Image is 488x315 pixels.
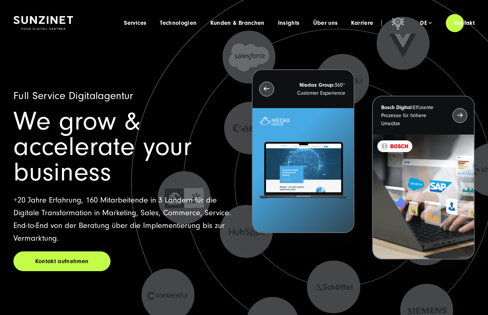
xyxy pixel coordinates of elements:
[13,251,111,271] a: Kontakt aufnehmen
[210,20,265,26] a: Kunden & Branchen
[373,135,474,259] img: BOSCH - Kundeprojekt - Digital Transformation Agentur SUNZINET
[13,90,133,102] span: Full Service Digitalagentur
[420,20,432,26] div: de
[381,103,440,128] p: Effiziente Prozesse für höhere Umsätze
[13,194,236,245] p: +20 Jahre Erfahrung, 160 Mitarbeitende in 3 Ländern für die Digitale Transformation in Marketing,...
[124,20,146,26] a: Services
[278,20,300,26] a: Insights
[351,20,373,26] a: Karriere
[13,109,236,185] h1: We grow & accelerate your business
[313,20,338,26] a: Über uns
[372,96,475,259] button: Bosch Digital:Effiziente Prozesse für höhere Umsätze BOSCH - Kundeprojekt - Digital Transformatio...
[160,20,197,26] a: Technologien
[286,81,345,97] p: 360° Customer Experience
[381,104,413,110] strong: Bosch Digital:
[252,69,354,233] button: Niedax Group:360° Customer Experience Letztes Projekt von Niedax. Ein Laptop auf dem die Niedax W...
[13,16,73,30] img: SUNZINET Full Service Digital Agentur
[446,13,483,32] a: Kontakt
[253,108,354,232] img: Letztes Projekt von Niedax. Ein Laptop auf dem die Niedax Website geöffnet ist, auf blauem Hinter...
[299,82,335,88] strong: Niedax Group:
